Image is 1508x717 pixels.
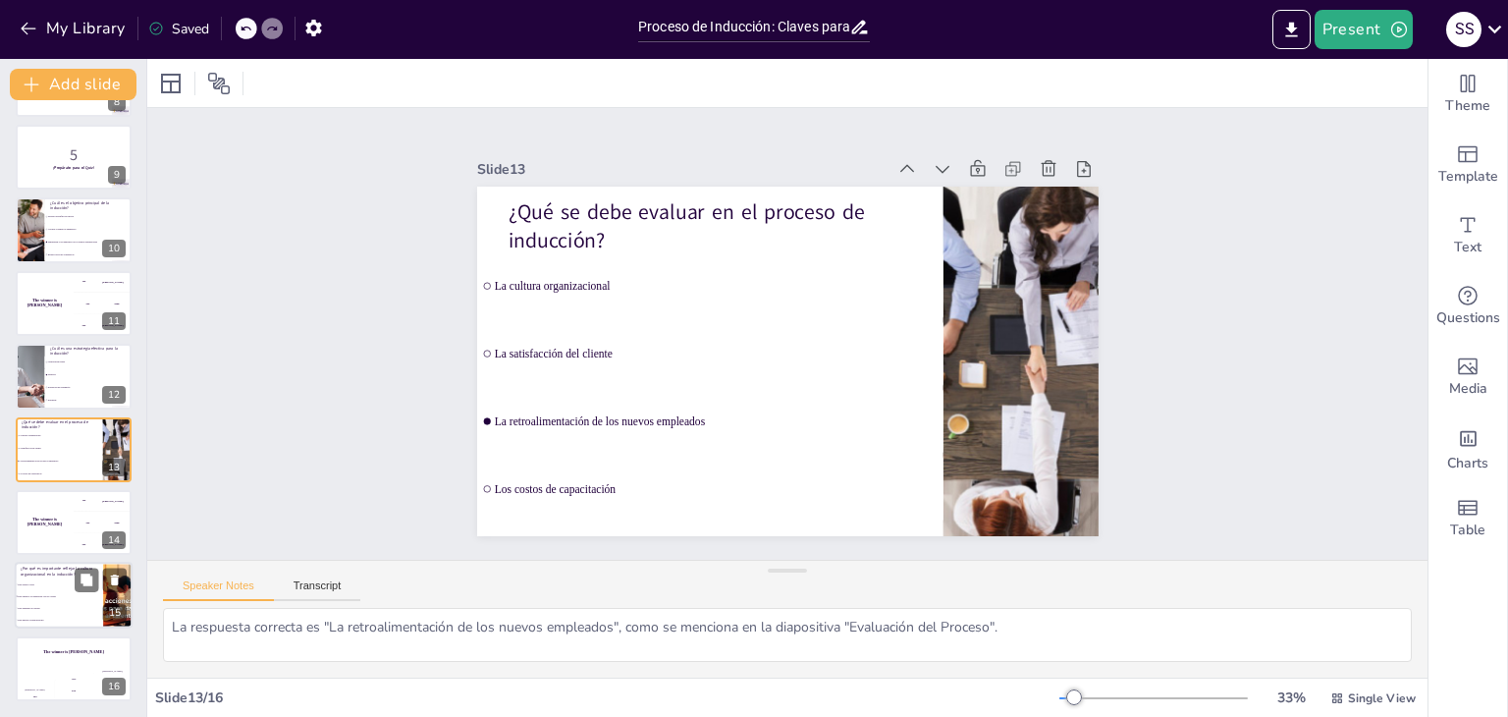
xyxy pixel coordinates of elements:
span: Position [207,72,231,95]
div: 14 [102,531,126,549]
div: 13 [16,417,132,482]
div: Add ready made slides [1428,130,1507,200]
div: Add text boxes [1428,200,1507,271]
p: ¿Por qué es importante reflejar la cultura organizacional en la inducción? [21,567,97,578]
div: S S [1446,12,1481,47]
span: Single View [1348,690,1416,706]
div: 15 [15,563,133,630]
div: Jaap [114,522,119,524]
p: ¿Cuál es el objetivo principal de la inducción? [50,199,126,210]
span: La cultura organizacional [510,220,945,325]
span: Familiarizar a los empleados con la cultura organizacional [48,241,131,243]
h4: The winner is [PERSON_NAME] [16,518,74,527]
div: [PERSON_NAME] [93,670,132,673]
div: 100 [16,690,54,701]
div: 15 [103,605,127,623]
span: Encuestas [48,399,131,401]
button: Present [1315,10,1413,49]
div: Slide 13 [515,99,920,202]
span: Mentoría [48,374,131,376]
span: Template [1438,166,1498,188]
span: Para aumentar la rotación [18,607,102,610]
div: 12 [16,344,132,409]
button: Export to PowerPoint [1272,10,1311,49]
h4: The winner is [PERSON_NAME] [16,299,74,308]
div: 14 [16,490,132,555]
div: Layout [155,68,187,99]
span: Media [1449,378,1487,400]
button: My Library [15,13,134,44]
div: Add charts and graphs [1428,413,1507,483]
div: Change the overall theme [1428,59,1507,130]
span: Theme [1445,95,1490,117]
div: Get real-time input from your audience [1428,271,1507,342]
span: Table [1450,520,1485,541]
textarea: La respuesta correcta es "La retroalimentación de los nuevos empleados", como se menciona en la d... [163,608,1412,662]
span: Acelerar el tiempo de adaptación [48,228,131,230]
span: Los costos de capacitación [19,472,101,474]
span: Para reducir costos [18,583,102,586]
div: [PERSON_NAME] [16,688,54,690]
span: Questions [1436,307,1500,329]
div: 300 [74,314,132,336]
div: 100 [74,271,132,293]
span: Text [1454,237,1481,258]
div: 11 [16,271,132,336]
div: 9 [16,125,132,190]
p: ¿Qué se debe evaluar en el proceso de inducción? [530,142,938,283]
span: Evaluación de desempeño [48,386,131,388]
span: Para alinear a los empleados con los valores [18,595,102,598]
div: Add a table [1428,483,1507,554]
span: Para mejorar la productividad [18,619,102,622]
div: 13 [102,459,126,476]
p: 5 [22,144,126,166]
button: Speaker Notes [163,579,274,601]
div: 200 [74,293,132,314]
button: Duplicate Slide [75,569,98,592]
div: 10 [16,197,132,262]
span: La retroalimentación de los nuevos empleados [481,352,917,457]
span: Capacitación grupal [48,361,131,363]
div: Jaap [114,303,119,305]
div: Add images, graphics, shapes or video [1428,342,1507,413]
div: Saved [148,20,209,38]
div: 200 [55,680,93,701]
div: Slide 13 / 16 [155,689,1059,707]
span: Mejorar la satisfacción laboral [48,215,131,217]
div: 16 [102,678,126,695]
button: Transcript [274,579,361,601]
span: La retroalimentación de los nuevos empleados [19,460,101,462]
button: Delete Slide [103,569,127,592]
div: 300 [93,673,132,701]
div: 200 [74,512,132,533]
button: Add slide [10,69,136,100]
span: La satisfacción del cliente [19,447,101,449]
div: 300 [74,534,132,556]
span: La cultura organizacional [19,434,101,436]
div: Jaap [55,677,93,680]
p: ¿Qué se debe evaluar en el proceso de inducción? [22,419,97,430]
button: S S [1446,10,1481,49]
div: 12 [102,386,126,404]
strong: ¡Prepárate para el Quiz! [53,165,93,170]
div: 100 [74,490,132,512]
p: ¿Cuál es una estrategia efectiva para la inducción? [50,346,126,357]
span: Charts [1447,453,1488,474]
div: 33 % [1267,689,1315,707]
span: Reducir costos de contratación [48,253,131,255]
div: 8 [108,93,126,111]
span: Los costos de capacitación [467,418,903,524]
div: 11 [102,312,126,330]
span: La satisfacción del cliente [495,286,931,391]
input: Insert title [638,13,849,41]
div: 10 [102,240,126,257]
div: 9 [108,166,126,184]
div: 16 [16,636,132,701]
h4: The winner is [PERSON_NAME] [16,649,132,654]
